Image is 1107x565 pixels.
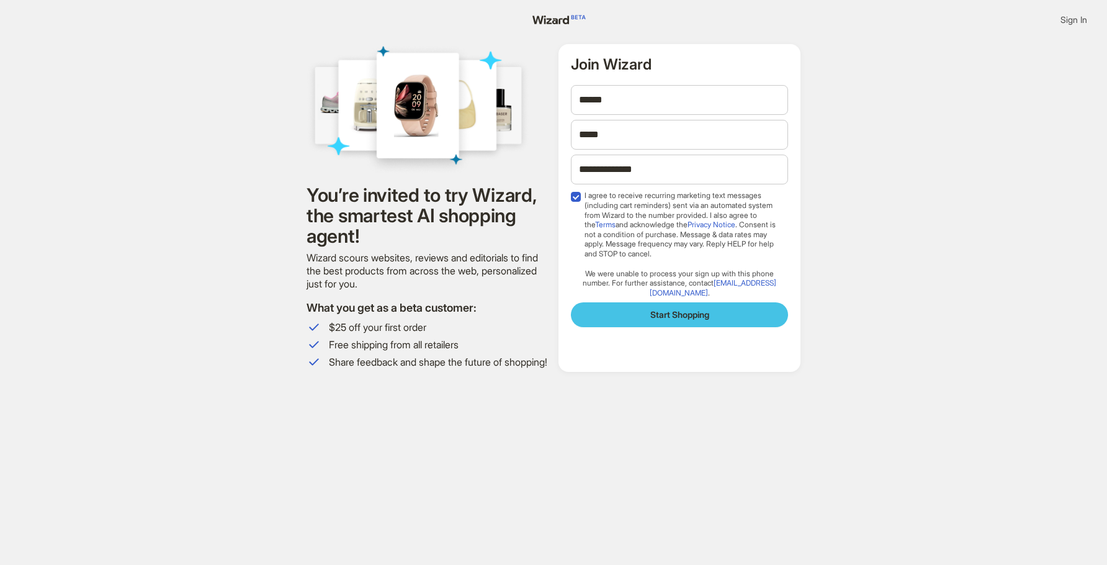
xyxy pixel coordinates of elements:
a: [EMAIL_ADDRESS][DOMAIN_NAME] [650,278,777,297]
button: Start Shopping [571,302,788,327]
a: Terms [595,220,616,229]
h2: What you get as a beta customer: [307,301,549,315]
h2: Join Wizard [571,56,788,73]
span: Share feedback and shape the future of shopping! [329,356,549,369]
span: I agree to receive recurring marketing text messages (including cart reminders) sent via an autom... [585,191,782,258]
div: Wizard scours websites, reviews and editorials to find the best products from across the web, per... [307,251,549,290]
h1: You’re invited to try Wizard, the smartest AI shopping agent! [307,185,549,246]
span: Sign In [1060,14,1087,25]
span: Start Shopping [650,309,709,320]
button: Sign In [1051,10,1097,30]
a: Privacy Notice [688,220,735,229]
span: Free shipping from all retailers [329,338,549,351]
span: We were unable to process your sign up with this phone number. For further assistance, contact . [571,269,788,298]
span: $25 off your first order [329,321,549,334]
